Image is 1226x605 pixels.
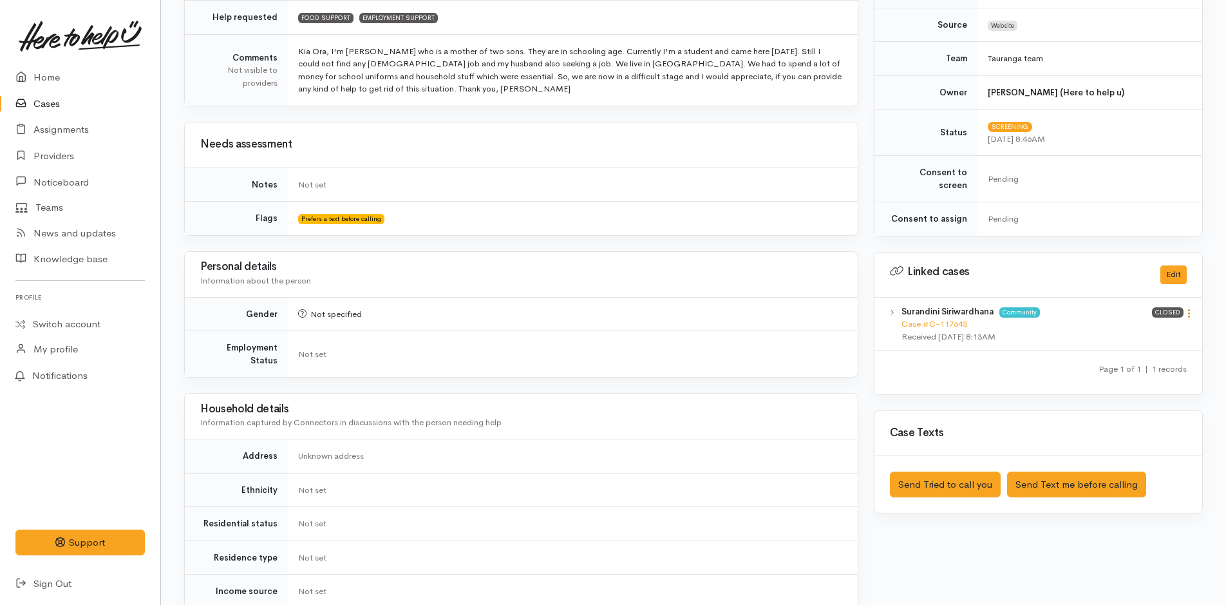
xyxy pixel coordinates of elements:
[298,450,842,463] div: Unknown address
[901,306,994,317] b: Surandini Siriwardhana
[185,541,288,575] td: Residence type
[890,472,1001,498] button: Send Tried to call you
[185,168,288,202] td: Notes
[1145,363,1148,374] span: |
[15,289,145,306] h6: Profile
[200,64,278,89] div: Not visible to providers
[901,318,967,329] a: Case #C-117645
[890,265,1145,278] h3: Linked cases
[298,214,384,224] span: Prefers a text before calling
[874,75,977,110] td: Owner
[1007,472,1146,498] button: Send Text me before calling
[298,309,362,320] span: Not specified
[200,261,842,273] h3: Personal details
[298,349,326,360] span: Not set
[288,34,858,106] td: Kia Ora, I'm [PERSON_NAME] who is a mother of two sons. They are in schooling age. Currently I'm ...
[874,42,977,76] td: Team
[200,417,502,428] span: Information captured by Connectors in discussions with the person needing help
[298,178,842,191] div: Not set
[890,427,1187,439] h3: Case Texts
[298,518,326,529] span: Not set
[200,275,311,286] span: Information about the person
[200,139,842,151] h3: Needs assessment
[874,110,977,156] td: Status
[999,307,1040,318] span: Community
[185,473,288,507] td: Ethnicity
[874,8,977,42] td: Source
[185,1,288,35] td: Help requested
[988,213,1187,226] div: Pending
[298,13,354,23] span: FOOD SUPPORT
[200,403,842,416] h3: Household details
[988,21,1017,31] span: Website
[874,202,977,236] td: Consent to assign
[185,34,288,106] td: Comments
[988,87,1124,98] b: [PERSON_NAME] (Here to help u)
[1160,265,1187,284] button: Edit
[901,331,1152,343] div: Received [DATE] 8:13AM
[874,156,977,202] td: Consent to screen
[185,507,288,541] td: Residential status
[185,331,288,378] td: Employment Status
[185,297,288,331] td: Gender
[359,13,438,23] span: EMPLOYMENT SUPPORT
[15,530,145,556] button: Support
[185,202,288,235] td: Flags
[988,122,1032,132] span: Screening
[298,552,326,563] span: Not set
[298,586,326,597] span: Not set
[298,485,326,495] span: Not set
[1152,307,1184,318] span: Closed
[988,173,1187,186] div: Pending
[988,53,1043,64] span: Tauranga team
[185,439,288,474] td: Address
[988,133,1187,146] div: [DATE] 8:46AM
[1099,363,1187,374] small: Page 1 of 1 1 records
